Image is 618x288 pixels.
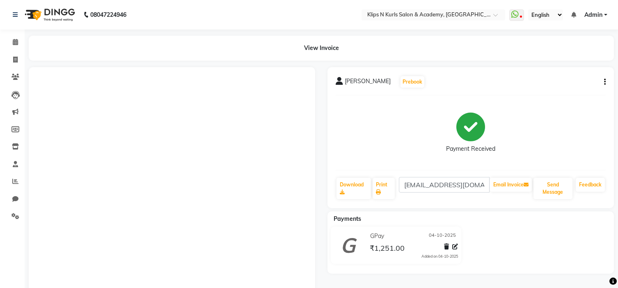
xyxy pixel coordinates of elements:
[584,11,602,19] span: Admin
[429,232,456,240] span: 04-10-2025
[399,177,490,193] input: enter email
[21,3,77,26] img: logo
[401,76,424,88] button: Prebook
[334,215,361,222] span: Payments
[373,178,395,199] a: Print
[370,232,384,240] span: GPay
[29,36,614,61] div: View Invoice
[421,254,458,259] div: Added on 04-10-2025
[345,77,391,88] span: [PERSON_NAME]
[446,145,495,153] div: Payment Received
[370,243,405,255] span: ₹1,251.00
[490,178,532,192] button: Email Invoice
[576,178,605,192] a: Feedback
[533,178,572,199] button: Send Message
[90,3,126,26] b: 08047224946
[336,178,371,199] a: Download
